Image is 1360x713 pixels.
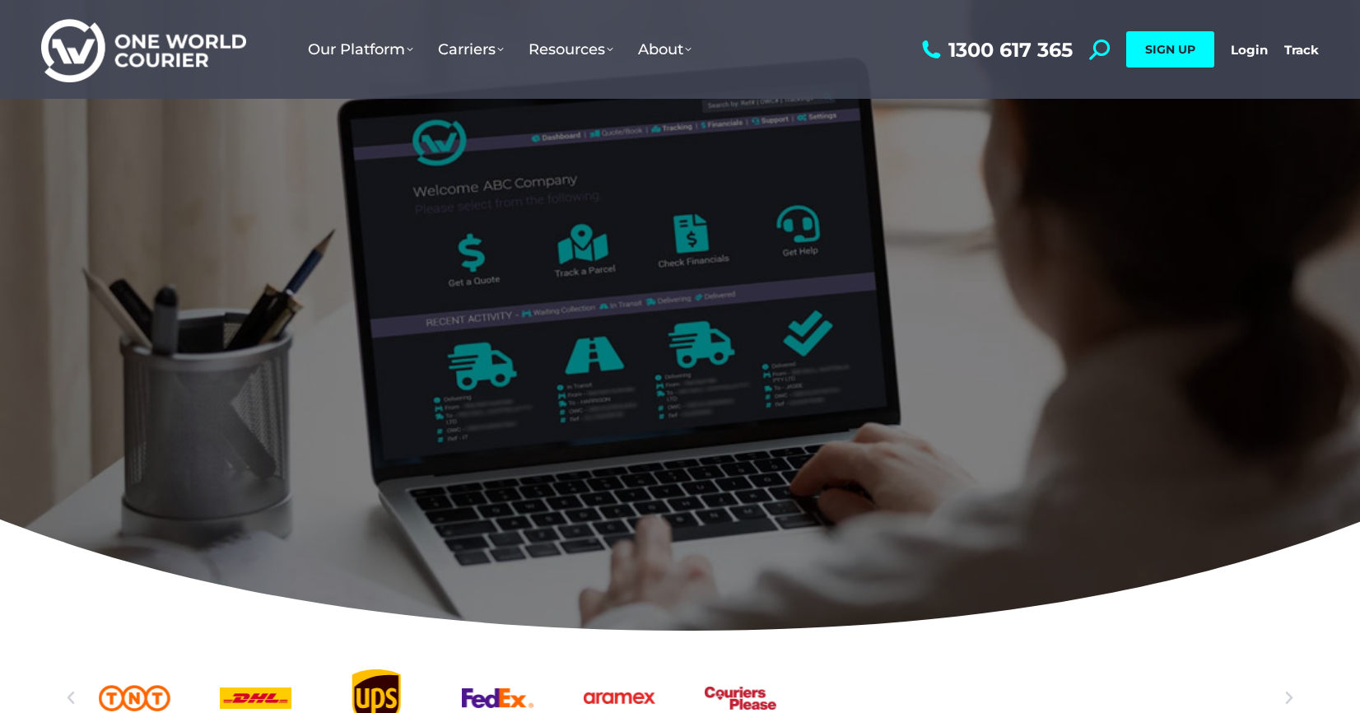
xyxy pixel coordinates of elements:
a: Resources [516,24,626,75]
a: Track [1284,42,1319,58]
span: SIGN UP [1145,42,1195,57]
a: About [626,24,704,75]
span: Our Platform [308,40,413,58]
img: One World Courier [41,16,246,83]
span: Resources [529,40,613,58]
a: Login [1231,42,1268,58]
a: 1300 617 365 [918,40,1073,60]
a: Carriers [426,24,516,75]
a: SIGN UP [1126,31,1214,68]
span: Carriers [438,40,504,58]
a: Our Platform [296,24,426,75]
span: About [638,40,692,58]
